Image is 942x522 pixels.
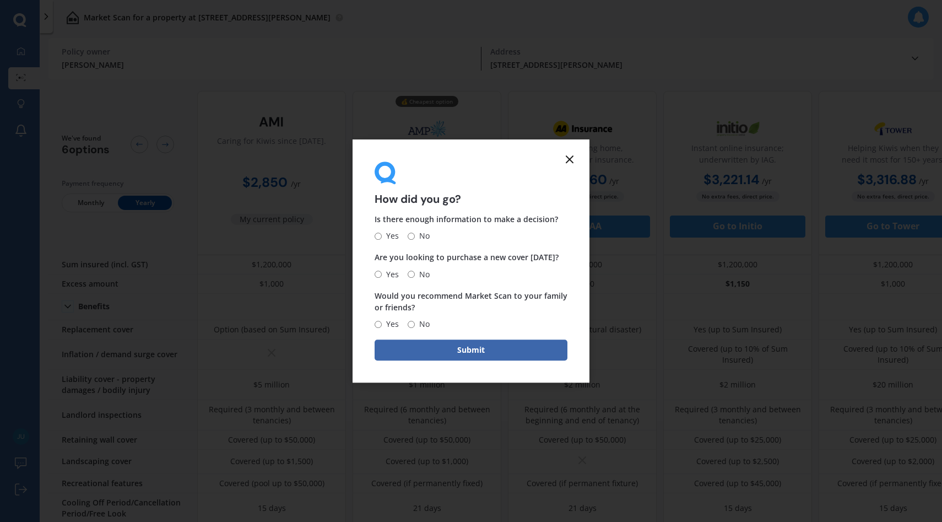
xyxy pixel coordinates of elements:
[408,271,415,278] input: No
[375,233,382,240] input: Yes
[375,252,559,263] span: Are you looking to purchase a new cover [DATE]?
[382,230,399,243] span: Yes
[408,233,415,240] input: No
[382,268,399,281] span: Yes
[408,321,415,328] input: No
[375,214,558,225] span: Is there enough information to make a decision?
[375,271,382,278] input: Yes
[415,230,430,243] span: No
[375,321,382,328] input: Yes
[375,340,567,360] button: Submit
[415,317,430,331] span: No
[415,268,430,281] span: No
[375,290,567,313] span: Would you recommend Market Scan to your family or friends?
[375,162,567,205] div: How did you go?
[382,317,399,331] span: Yes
